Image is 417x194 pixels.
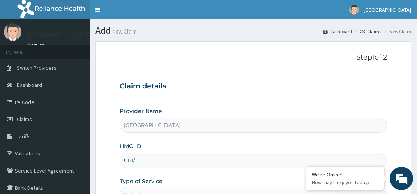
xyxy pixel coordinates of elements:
[360,28,381,35] a: Claims
[323,28,352,35] a: Dashboard
[312,179,378,186] p: How may I help you today?
[111,28,137,34] small: New Claim
[17,116,32,123] span: Claims
[17,133,31,140] span: Tariffs
[27,42,46,48] a: Online
[27,32,92,39] p: [GEOGRAPHIC_DATA]
[364,6,411,13] span: [GEOGRAPHIC_DATA]
[17,81,42,88] span: Dashboard
[120,142,141,150] label: HMO ID
[17,64,57,71] span: Switch Providers
[120,153,387,168] input: Enter HMO ID
[349,5,359,15] img: User Image
[4,23,21,41] img: User Image
[95,25,411,35] h1: Add
[312,171,378,178] div: We're Online!
[120,82,387,91] h3: Claim details
[120,177,163,185] label: Type of Service
[120,107,162,115] label: Provider Name
[382,28,411,35] li: New Claim
[120,53,387,62] p: Step 1 of 2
